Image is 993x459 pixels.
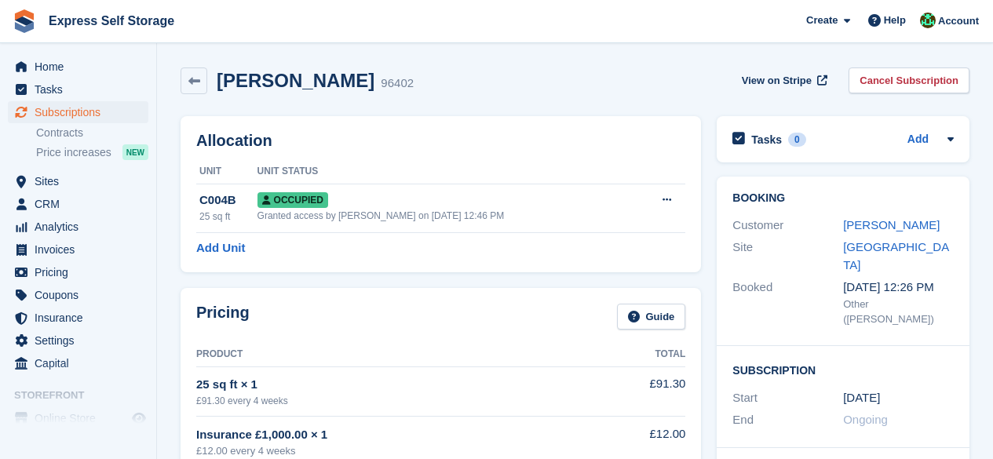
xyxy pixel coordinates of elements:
div: Other ([PERSON_NAME]) [843,297,954,327]
a: menu [8,56,148,78]
th: Unit Status [257,159,636,184]
span: Storefront [14,388,156,403]
a: menu [8,352,148,374]
a: Preview store [130,409,148,428]
a: Cancel Subscription [849,67,969,93]
a: menu [8,193,148,215]
h2: Allocation [196,132,685,150]
span: Settings [35,330,129,352]
span: Capital [35,352,129,374]
a: View on Stripe [736,67,831,93]
a: menu [8,261,148,283]
a: menu [8,239,148,260]
a: Guide [617,304,686,330]
span: Home [35,56,129,78]
a: menu [8,170,148,192]
a: Contracts [36,126,148,140]
th: Total [594,342,686,367]
span: Create [806,13,838,28]
span: Invoices [35,239,129,260]
a: menu [8,284,148,306]
span: Pricing [35,261,129,283]
div: Booked [732,279,843,327]
a: menu [8,78,148,100]
span: Online Store [35,407,129,429]
h2: Booking [732,192,954,205]
a: menu [8,407,148,429]
th: Product [196,342,594,367]
span: View on Stripe [742,73,812,89]
div: Insurance £1,000.00 × 1 [196,426,594,444]
span: Coupons [35,284,129,306]
span: Ongoing [843,413,888,426]
a: Express Self Storage [42,8,181,34]
a: [GEOGRAPHIC_DATA] [843,240,949,271]
span: Analytics [35,216,129,238]
a: menu [8,101,148,123]
a: Add Unit [196,239,245,257]
span: Help [884,13,906,28]
div: 96402 [381,75,414,93]
span: Tasks [35,78,129,100]
img: Shakiyra Davis [920,13,936,28]
div: 25 sq ft [199,209,257,224]
span: Price increases [36,145,111,160]
h2: Tasks [751,133,782,147]
div: 25 sq ft × 1 [196,376,594,394]
div: Granted access by [PERSON_NAME] on [DATE] 12:46 PM [257,209,636,223]
th: Unit [196,159,257,184]
img: stora-icon-8386f47178a22dfd0bd8f6a31ec36ba5ce8667c1dd55bd0f319d3a0aa187defe.svg [13,9,36,33]
span: Sites [35,170,129,192]
div: Start [732,389,843,407]
span: Insurance [35,307,129,329]
h2: Subscription [732,362,954,377]
a: Price increases NEW [36,144,148,161]
td: £91.30 [594,366,686,416]
a: menu [8,216,148,238]
div: Site [732,239,843,274]
h2: Pricing [196,304,250,330]
div: End [732,411,843,429]
div: NEW [122,144,148,160]
span: CRM [35,193,129,215]
div: £91.30 every 4 weeks [196,394,594,408]
a: [PERSON_NAME] [843,218,940,231]
time: 2025-07-19 00:00:00 UTC [843,389,880,407]
a: Add [907,131,929,149]
div: [DATE] 12:26 PM [843,279,954,297]
span: Subscriptions [35,101,129,123]
h2: [PERSON_NAME] [217,70,374,91]
span: Occupied [257,192,328,208]
a: menu [8,307,148,329]
div: 0 [788,133,806,147]
span: Account [938,13,979,29]
div: C004B [199,191,257,209]
div: £12.00 every 4 weeks [196,443,594,459]
div: Customer [732,217,843,235]
a: menu [8,330,148,352]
